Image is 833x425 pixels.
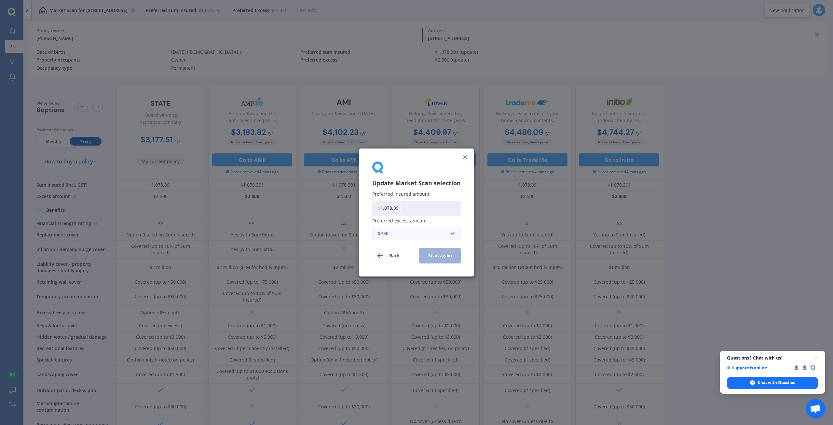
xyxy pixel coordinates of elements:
[372,201,461,216] input: Enter amount
[727,377,818,389] div: Chat with Quashed
[372,248,414,263] button: Back
[372,218,427,224] span: Preferred excess amount
[372,191,430,197] span: Preferred insured amount
[372,179,461,187] h3: Update Market Scan selection
[378,230,447,237] div: $750
[727,365,790,370] span: Support is online
[813,354,820,362] span: Close chat
[419,248,461,263] button: Scan again
[727,355,818,361] span: Questions? Chat with us!
[758,380,796,386] span: Chat with Quashed
[806,399,825,418] div: Open chat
